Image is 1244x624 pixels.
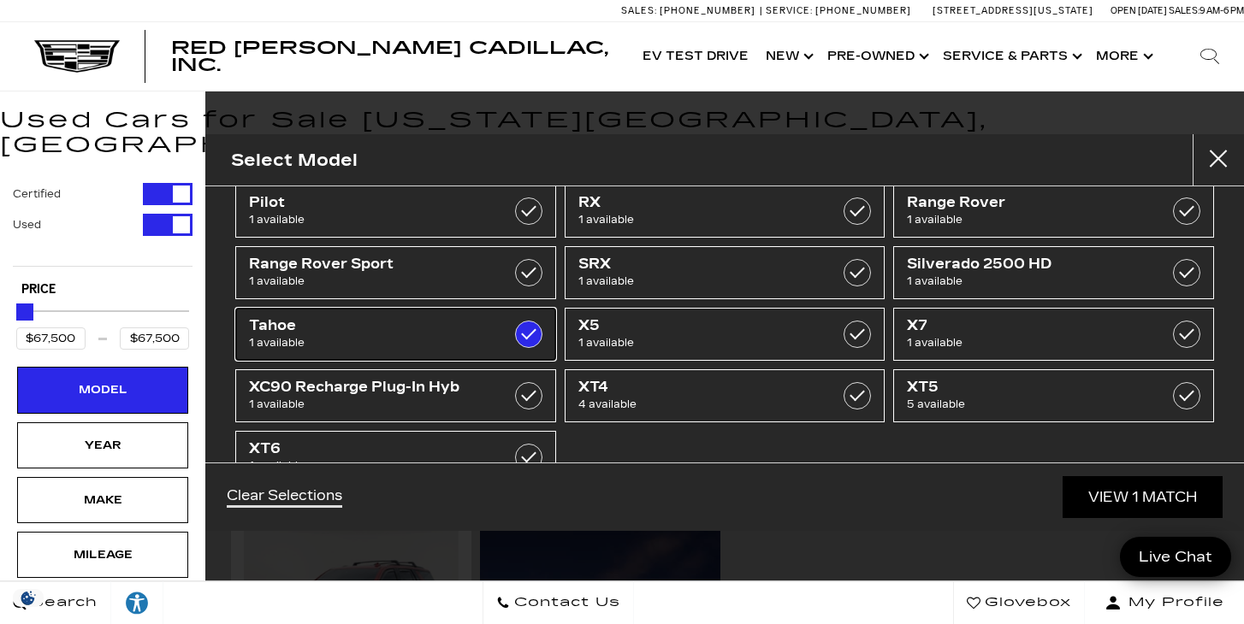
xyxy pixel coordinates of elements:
a: View 1 Match [1063,476,1223,518]
a: RX1 available [565,185,886,238]
h5: Price [21,282,184,297]
span: Search [27,591,98,615]
label: Certified [13,185,61,203]
a: XT61 available [235,431,556,484]
div: Mileage [60,545,145,564]
a: Service: [PHONE_NUMBER] [760,6,915,15]
button: Open user profile menu [1085,581,1244,624]
a: New [757,22,819,91]
a: Explore your accessibility options [111,581,163,624]
span: Service: [766,5,813,16]
span: Red [PERSON_NAME] Cadillac, Inc. [171,38,608,75]
span: Glovebox [980,591,1071,615]
span: SRX [578,256,827,273]
h2: Select Model [231,146,358,174]
span: 1 available [907,211,1156,228]
a: XC90 Recharge Plug-In Hyb1 available [235,369,556,422]
div: YearYear [17,422,188,468]
input: Minimum [16,327,86,350]
span: 1 available [907,334,1156,351]
div: Price [16,297,189,350]
span: XT6 [249,440,498,457]
div: ModelModel [17,367,188,413]
section: Click to Open Cookie Consent Modal [9,589,48,607]
a: [STREET_ADDRESS][US_STATE] [933,5,1093,16]
button: More [1087,22,1158,91]
a: Sales: [PHONE_NUMBER] [621,6,760,15]
span: [PHONE_NUMBER] [660,5,755,16]
span: My Profile [1122,591,1224,615]
span: [PHONE_NUMBER] [815,5,911,16]
a: Service & Parts [934,22,1087,91]
span: RX [578,194,827,211]
span: 1 available [578,334,827,351]
span: XT5 [907,379,1156,396]
span: Tahoe [249,317,498,334]
span: 1 available [249,457,498,474]
span: 1 available [249,273,498,290]
a: Clear Selections [227,487,342,508]
span: X5 [578,317,827,334]
span: XC90 Recharge Plug-In Hyb [249,379,498,396]
div: Model [60,380,145,399]
div: Filter by Vehicle Type [13,183,193,266]
span: Sales: [621,5,657,16]
a: Silverado 2500 HD1 available [893,246,1214,299]
a: XT44 available [565,369,886,422]
div: MakeMake [17,477,188,523]
a: Pilot1 available [235,185,556,238]
span: X7 [907,317,1156,334]
a: SRX1 available [565,246,886,299]
span: 9 AM-6 PM [1200,5,1244,16]
span: Contact Us [510,591,620,615]
span: Live Chat [1130,547,1221,567]
span: Pilot [249,194,498,211]
button: Close [1193,134,1244,185]
a: Live Chat [1120,537,1231,577]
div: MileageMileage [17,532,188,578]
a: Range Rover Sport1 available [235,246,556,299]
span: Range Rover [907,194,1156,211]
div: Explore your accessibility options [111,590,163,615]
span: 1 available [249,334,498,351]
a: XT55 available [893,369,1214,422]
span: Open [DATE] [1111,5,1167,16]
span: 5 available [907,396,1156,413]
a: X71 available [893,308,1214,361]
img: Opt-Out Icon [9,589,48,607]
a: Tahoe1 available [235,308,556,361]
input: Maximum [120,327,189,350]
img: Cadillac Dark Logo with Cadillac White Text [34,40,120,73]
span: Range Rover Sport [249,256,498,273]
div: Maximum Price [16,303,33,321]
div: Year [60,436,145,455]
span: 1 available [578,273,827,290]
a: Red [PERSON_NAME] Cadillac, Inc. [171,39,617,74]
div: Make [60,491,145,509]
a: Glovebox [953,581,1085,624]
div: Search [1176,22,1244,91]
a: Range Rover1 available [893,185,1214,238]
span: 1 available [249,396,498,413]
span: 1 available [907,273,1156,290]
a: Contact Us [483,581,634,624]
span: XT4 [578,379,827,396]
span: 1 available [578,211,827,228]
span: Silverado 2500 HD [907,256,1156,273]
a: X51 available [565,308,886,361]
span: 4 available [578,396,827,413]
span: 1 available [249,211,498,228]
a: EV Test Drive [634,22,757,91]
a: Pre-Owned [819,22,934,91]
label: Used [13,216,41,233]
span: Sales: [1169,5,1200,16]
